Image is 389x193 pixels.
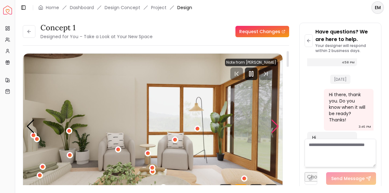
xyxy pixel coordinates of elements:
div: Note from [PERSON_NAME] [225,59,277,66]
li: Design Concept [105,4,140,11]
span: [DATE] [330,75,350,84]
h3: concept 1 [40,23,153,33]
div: 4:58 PM [342,59,355,66]
p: Have questions? We are here to help. [315,28,376,43]
p: Your designer will respond within 2 business days. [315,43,376,53]
div: 3:46 PM [359,124,371,130]
button: EM [371,1,384,14]
a: Spacejoy [3,6,12,15]
div: Previous slide [26,120,35,133]
a: Project [151,4,167,11]
nav: breadcrumb [38,4,192,11]
div: Next slide [271,120,279,133]
a: Home [46,4,59,11]
div: Hi there, thank you. Do you know when it will be ready? Thanks! [329,91,367,123]
small: Designed for You – Take a Look at Your New Space [40,33,153,40]
a: Request Changes [235,26,289,37]
span: EM [372,2,383,13]
div: Hi [PERSON_NAME], I have it rendering for you! Hopefully by end of day [DATE]! [312,134,350,172]
span: Design [177,4,192,11]
img: Spacejoy Logo [3,6,12,15]
a: Dashboard [70,4,94,11]
svg: Pause [247,70,255,78]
